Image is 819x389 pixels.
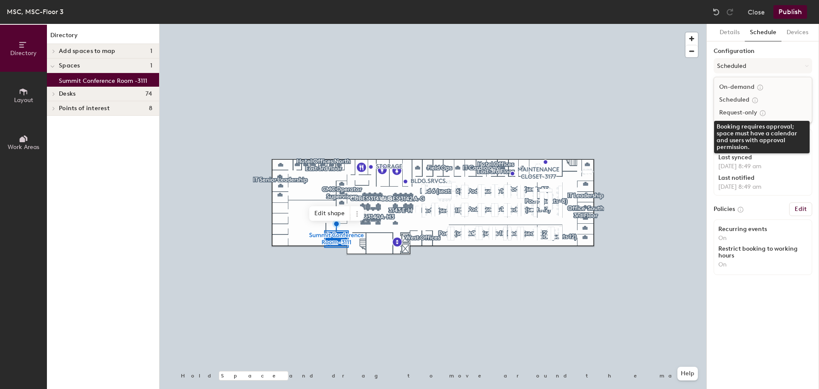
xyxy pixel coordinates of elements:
span: 1 [150,48,152,55]
p: Summit Conference Room -3111 [59,75,147,85]
div: URL [718,134,807,140]
span: Spaces [59,62,80,69]
button: Publish [773,5,807,19]
p: [PERSON_NAME][EMAIL_ADDRESS][PERSON_NAME][DOMAIN_NAME] [718,142,807,150]
p: [DATE] 8:49 am [718,163,807,170]
button: Close [748,5,765,19]
label: Policies [714,206,735,213]
span: Work Areas [8,143,39,151]
div: MSC, MSC-Floor 3 [7,6,64,17]
button: Schedule [745,24,781,41]
div: Restrict booking to working hours [718,246,807,259]
h6: Edit [795,206,807,213]
div: Last notified [718,175,807,181]
label: Configuration [714,48,812,55]
span: Points of interest [59,105,110,112]
div: On-demand [714,81,812,94]
p: On [718,261,807,269]
span: 74 [145,91,152,97]
button: Help [677,367,698,380]
p: [DATE] 8:49 am [718,183,807,191]
span: 1 [150,62,152,69]
button: Details [714,24,745,41]
img: Redo [726,8,734,16]
div: Scheduled [714,94,812,106]
div: Request-only [714,106,812,119]
h1: Directory [47,31,159,44]
button: Edit [789,202,812,216]
div: Last synced [718,154,807,161]
span: Add spaces to map [59,48,116,55]
span: Directory [10,50,37,57]
span: Edit shape [309,206,350,221]
button: Scheduled [714,58,812,73]
span: Desks [59,91,76,97]
span: Layout [14,97,33,104]
p: On [718,234,807,242]
button: Devices [781,24,813,41]
div: Recurring events [718,226,807,233]
span: 8 [149,105,152,112]
img: Undo [712,8,720,16]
